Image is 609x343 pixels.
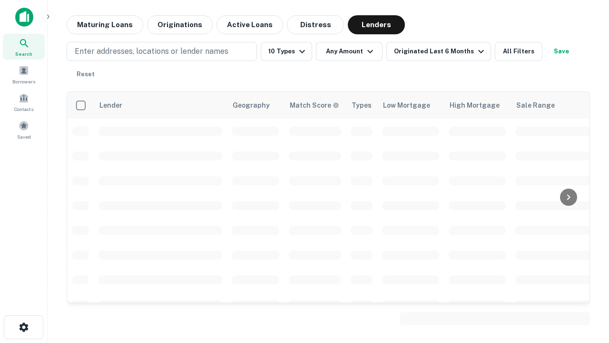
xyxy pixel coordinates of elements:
button: Maturing Loans [67,15,143,34]
div: Geography [233,100,270,111]
span: Contacts [14,105,33,113]
a: Saved [3,117,45,142]
th: Geography [227,92,284,119]
button: Lenders [348,15,405,34]
span: Borrowers [12,78,35,85]
button: All Filters [495,42,542,61]
button: Originated Last 6 Months [386,42,491,61]
div: Originated Last 6 Months [394,46,487,57]
button: Distress [287,15,344,34]
th: Types [346,92,377,119]
div: Sale Range [516,100,555,111]
button: Save your search to get updates of matches that match your search criteria. [546,42,577,61]
h6: Match Score [290,100,337,111]
div: Capitalize uses an advanced AI algorithm to match your search with the best lender. The match sco... [290,100,339,111]
div: Lender [99,100,122,111]
iframe: Chat Widget [561,267,609,313]
th: Lender [94,92,227,119]
a: Search [3,34,45,60]
button: Active Loans [216,15,283,34]
p: Enter addresses, locations or lender names [75,46,228,57]
span: Saved [17,133,31,141]
span: Search [15,50,32,58]
a: Borrowers [3,61,45,87]
div: High Mortgage [450,100,500,111]
a: Contacts [3,89,45,115]
th: High Mortgage [444,92,511,119]
th: Low Mortgage [377,92,444,119]
button: Enter addresses, locations or lender names [67,42,257,61]
button: Reset [70,65,101,84]
th: Capitalize uses an advanced AI algorithm to match your search with the best lender. The match sco... [284,92,346,119]
div: Types [352,100,372,111]
th: Sale Range [511,92,596,119]
button: Any Amount [316,42,383,61]
img: capitalize-icon.png [15,8,33,27]
button: 10 Types [261,42,312,61]
div: Low Mortgage [383,100,430,111]
button: Originations [147,15,213,34]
